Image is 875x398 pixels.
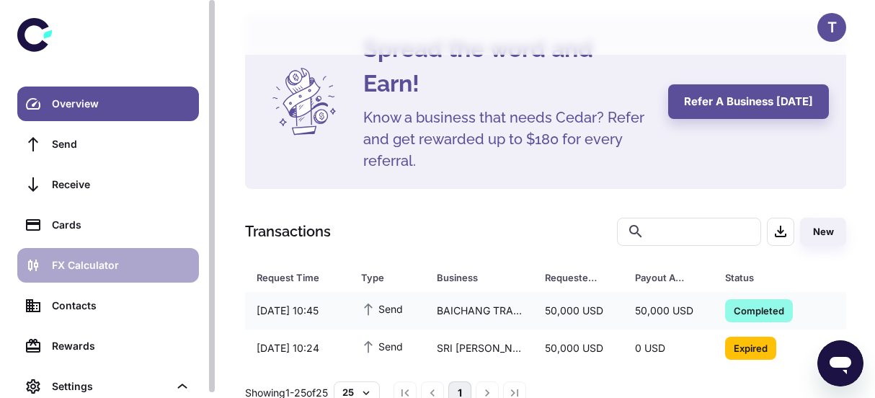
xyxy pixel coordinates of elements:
[245,221,331,242] h1: Transactions
[635,267,708,288] span: Payout Amount
[635,267,689,288] div: Payout Amount
[817,13,846,42] button: T
[363,32,651,101] h4: Spread the word and Earn!
[361,338,403,354] span: Send
[533,335,623,362] div: 50,000 USD
[245,335,350,362] div: [DATE] 10:24
[668,84,829,119] button: Refer a business [DATE]
[361,267,419,288] span: Type
[623,335,714,362] div: 0 USD
[361,301,403,317] span: Send
[800,218,846,246] button: New
[52,136,190,152] div: Send
[817,340,863,386] iframe: Button to launch messaging window
[425,335,533,362] div: SRI [PERSON_NAME] TRADING HOUSE.
[257,267,344,288] span: Request Time
[725,267,815,288] div: Status
[52,298,190,314] div: Contacts
[533,297,623,324] div: 50,000 USD
[545,267,599,288] div: Requested Amount
[425,297,533,324] div: BAICHANG TRADE PTE. LTD.
[363,107,651,172] h5: Know a business that needs Cedar? Refer and get rewarded up to $180 for every referral.
[52,338,190,354] div: Rewards
[17,167,199,202] a: Receive
[17,127,199,162] a: Send
[17,288,199,323] a: Contacts
[17,87,199,121] a: Overview
[361,267,401,288] div: Type
[545,267,618,288] span: Requested Amount
[257,267,325,288] div: Request Time
[52,177,190,193] div: Receive
[725,267,834,288] span: Status
[725,340,776,355] span: Expired
[52,96,190,112] div: Overview
[17,248,199,283] a: FX Calculator
[725,303,793,317] span: Completed
[17,329,199,363] a: Rewards
[245,297,350,324] div: [DATE] 10:45
[623,297,714,324] div: 50,000 USD
[17,208,199,242] a: Cards
[52,379,169,394] div: Settings
[52,257,190,273] div: FX Calculator
[52,217,190,233] div: Cards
